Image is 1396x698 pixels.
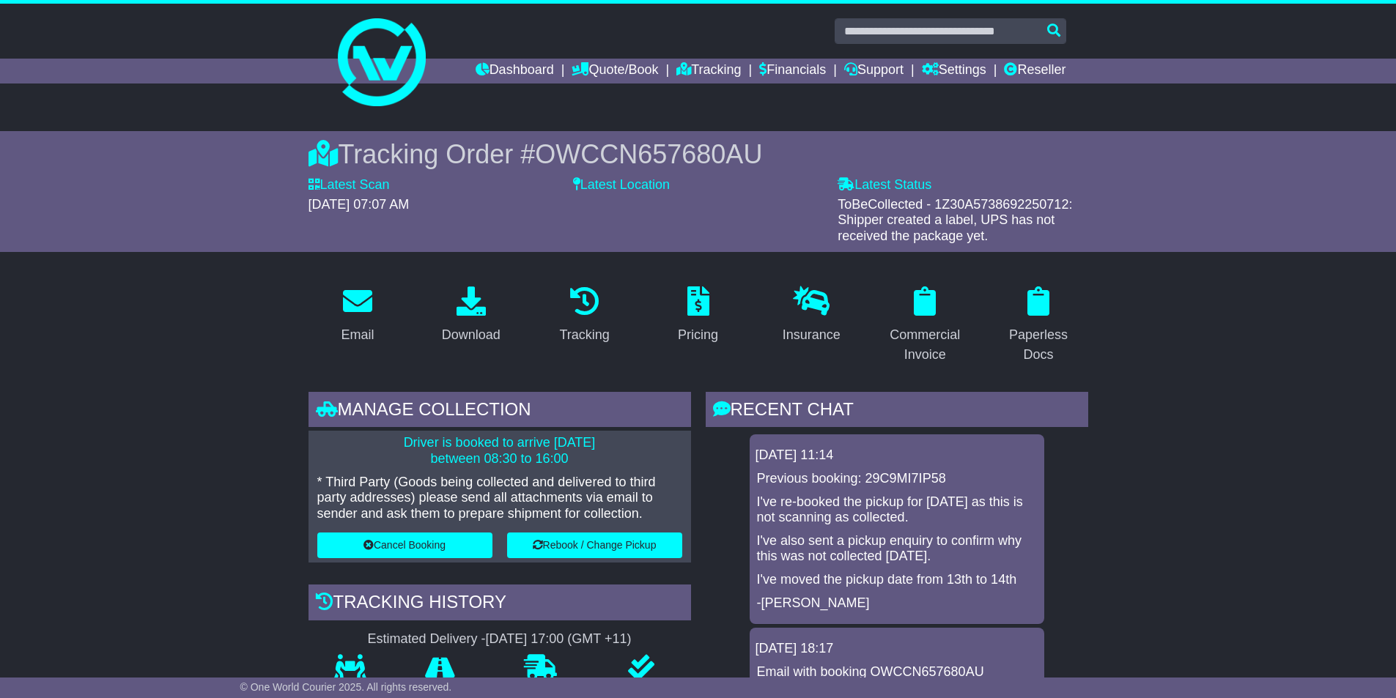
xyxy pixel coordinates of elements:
[757,494,1037,526] p: I've re-booked the pickup for [DATE] as this is not scanning as collected.
[317,435,682,467] p: Driver is booked to arrive [DATE] between 08:30 to 16:00
[240,681,452,693] span: © One World Courier 2025. All rights reserved.
[309,631,691,647] div: Estimated Delivery -
[676,59,741,83] a: Tracking
[572,59,658,83] a: Quote/Book
[838,177,931,193] label: Latest Status
[331,281,383,350] a: Email
[783,325,841,345] div: Insurance
[757,471,1037,487] p: Previous booking: 29C9MI7IP58
[759,59,826,83] a: Financials
[885,325,965,365] div: Commercial Invoice
[757,533,1037,565] p: I've also sent a pickup enquiry to confirm why this was not collected [DATE].
[341,325,374,345] div: Email
[559,325,609,345] div: Tracking
[573,177,670,193] label: Latest Location
[706,392,1088,431] div: RECENT CHAT
[317,532,492,558] button: Cancel Booking
[309,584,691,624] div: Tracking history
[442,325,501,345] div: Download
[668,281,728,350] a: Pricing
[989,281,1088,370] a: Paperless Docs
[535,139,762,169] span: OWCCN657680AU
[838,197,1072,243] span: ToBeCollected - 1Z30A5738692250712: Shipper created a label, UPS has not received the package yet.
[309,392,691,431] div: Manage collection
[550,281,618,350] a: Tracking
[757,572,1037,588] p: I've moved the pickup date from 13th to 14th
[876,281,975,370] a: Commercial Invoice
[486,631,632,647] div: [DATE] 17:00 (GMT +11)
[999,325,1079,365] div: Paperless Docs
[309,197,410,212] span: [DATE] 07:07 AM
[507,532,682,558] button: Rebook / Change Pickup
[317,475,682,522] p: * Third Party (Goods being collected and delivered to third party addresses) please send all atta...
[756,448,1038,464] div: [DATE] 11:14
[476,59,554,83] a: Dashboard
[756,641,1038,657] div: [DATE] 18:17
[678,325,718,345] div: Pricing
[309,177,390,193] label: Latest Scan
[432,281,510,350] a: Download
[1004,59,1066,83] a: Reseller
[844,59,904,83] a: Support
[922,59,986,83] a: Settings
[757,595,1037,612] p: -[PERSON_NAME]
[773,281,850,350] a: Insurance
[309,138,1088,170] div: Tracking Order #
